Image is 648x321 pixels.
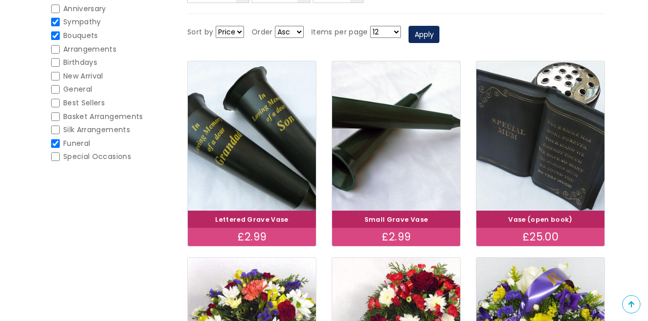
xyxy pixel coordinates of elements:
span: Bouquets [63,30,98,41]
img: Lettered Grave Vase [188,61,316,211]
a: Vase (open book) [508,215,573,224]
span: Sympathy [63,17,101,27]
div: £2.99 [188,228,316,246]
span: Basket Arrangements [63,111,143,122]
span: Silk Arrangements [63,125,130,135]
img: Small Grave Vase [332,61,460,211]
img: Vase (open book) [476,61,604,211]
span: General [63,84,92,94]
label: Order [252,26,273,38]
span: Special Occasions [63,151,131,162]
span: Arrangements [63,44,116,54]
label: Sort by [187,26,213,38]
label: Items per page [311,26,368,38]
span: Funeral [63,138,90,148]
span: Anniversary [63,4,106,14]
div: £2.99 [332,228,460,246]
div: £25.00 [476,228,604,246]
a: Small Grave Vase [364,215,428,224]
span: Birthdays [63,57,97,67]
a: Lettered Grave Vase [215,215,289,224]
span: New Arrival [63,71,103,81]
button: Apply [409,26,439,43]
span: Best Sellers [63,98,105,108]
